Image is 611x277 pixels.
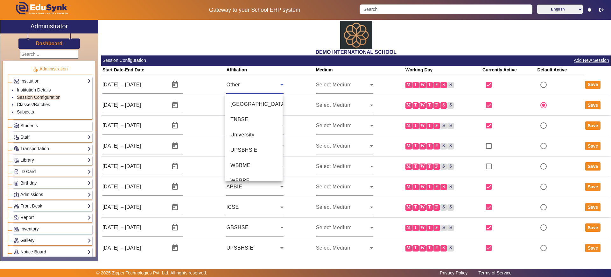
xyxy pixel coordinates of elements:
span: [GEOGRAPHIC_DATA] [230,100,286,108]
span: UPSBHSIE [230,146,257,154]
span: WBBPE [230,177,249,185]
span: TNBSE [230,116,248,123]
span: University [230,131,254,139]
span: WBBME [230,162,250,169]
